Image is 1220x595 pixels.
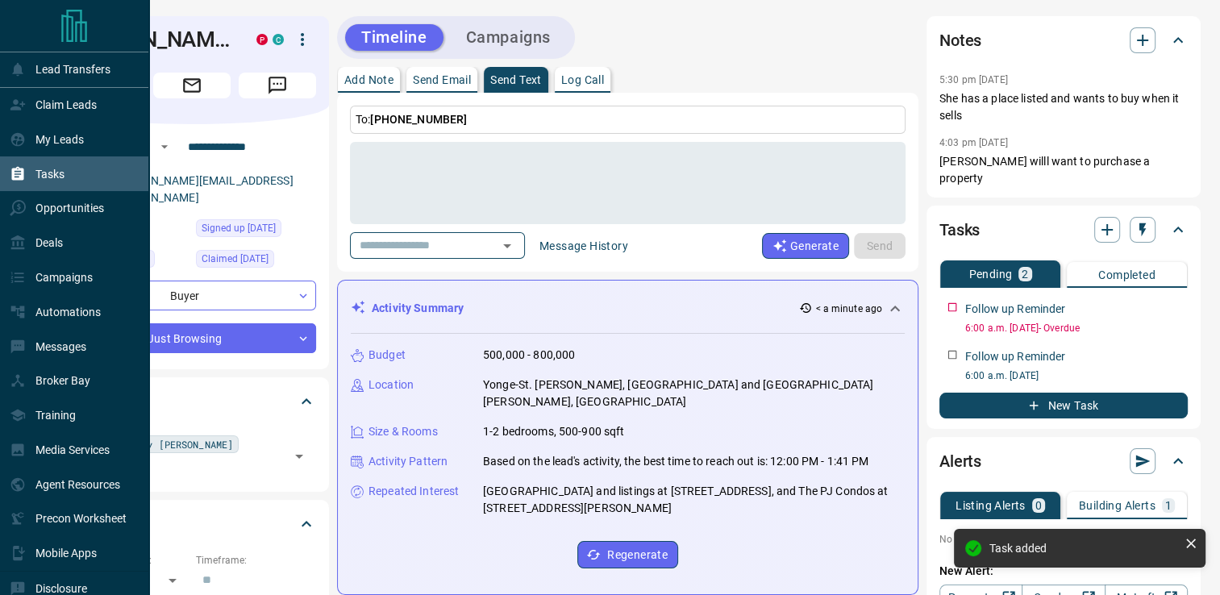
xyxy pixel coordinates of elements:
p: 6:00 a.m. [DATE] - Overdue [965,321,1188,335]
div: Buyer [68,281,316,310]
p: [PERSON_NAME] willl want to purchase a property [939,153,1188,187]
p: [GEOGRAPHIC_DATA] and listings at [STREET_ADDRESS], and The PJ Condos at [STREET_ADDRESS][PERSON_... [483,483,905,517]
div: Task added [989,542,1178,555]
p: Repeated Interest [368,483,459,500]
div: Tue Aug 02 2016 [196,219,316,242]
p: Pending [968,268,1012,280]
p: Based on the lead's activity, the best time to reach out is: 12:00 PM - 1:41 PM [483,453,868,470]
button: Timeline [345,24,443,51]
p: 500,000 - 800,000 [483,347,575,364]
button: New Task [939,393,1188,418]
button: Open [496,235,518,257]
p: She has a place listed and wants to buy when it sells [939,90,1188,124]
div: Alerts [939,442,1188,481]
p: Listing Alerts [956,500,1026,511]
span: Message [239,73,316,98]
span: Claimed [DATE] [202,251,269,267]
h2: Alerts [939,448,981,474]
p: Location [368,377,414,393]
span: Email [153,73,231,98]
h2: Tasks [939,217,980,243]
p: Yonge-St. [PERSON_NAME], [GEOGRAPHIC_DATA] and [GEOGRAPHIC_DATA][PERSON_NAME], [GEOGRAPHIC_DATA] [483,377,905,410]
div: condos.ca [273,34,284,45]
span: Signed up [DATE] [202,220,276,236]
p: 1-2 bedrooms, 500-900 sqft [483,423,624,440]
p: No listing alerts available [939,532,1188,547]
button: Campaigns [450,24,567,51]
span: [PHONE_NUMBER] [370,113,467,126]
p: 2 [1022,268,1028,280]
span: reassigned by [PERSON_NAME] [78,436,233,452]
div: property.ca [256,34,268,45]
div: Just Browsing [68,323,316,353]
p: Budget [368,347,406,364]
p: Activity Pattern [368,453,448,470]
p: Building Alerts [1079,500,1155,511]
a: [PERSON_NAME][EMAIL_ADDRESS][DOMAIN_NAME] [111,174,294,204]
button: Message History [530,233,638,259]
p: Activity Summary [372,300,464,317]
p: Send Email [413,74,471,85]
p: 1 [1165,500,1172,511]
div: Tue Mar 25 2025 [196,250,316,273]
p: Completed [1098,269,1155,281]
div: Notes [939,21,1188,60]
p: 4:03 pm [DATE] [939,137,1008,148]
p: 5:30 pm [DATE] [939,74,1008,85]
p: 6:00 a.m. [DATE] [965,368,1188,383]
p: Follow up Reminder [965,301,1065,318]
button: Open [155,137,174,156]
div: Criteria [68,505,316,543]
p: Send Text [490,74,542,85]
div: Activity Summary< a minute ago [351,293,905,323]
p: Timeframe: [196,553,316,568]
div: Tasks [939,210,1188,249]
p: < a minute ago [815,302,882,316]
button: Generate [762,233,849,259]
p: Follow up Reminder [965,348,1065,365]
div: Tags [68,382,316,421]
p: Log Call [561,74,604,85]
p: Add Note [344,74,393,85]
button: Regenerate [577,541,678,568]
p: To: [350,106,906,134]
h2: Notes [939,27,981,53]
p: 0 [1035,500,1042,511]
p: Size & Rooms [368,423,438,440]
button: Open [288,445,310,468]
p: New Alert: [939,563,1188,580]
h1: [PERSON_NAME] [68,27,232,52]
